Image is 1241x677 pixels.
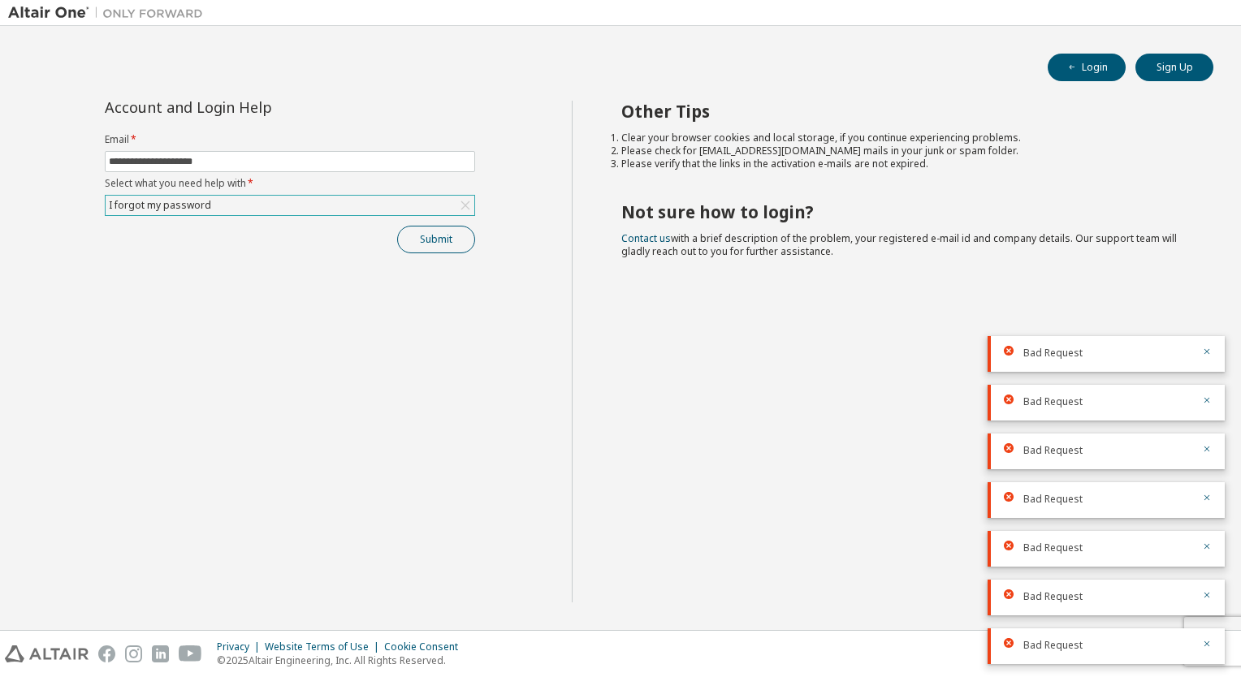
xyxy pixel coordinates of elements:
[621,132,1185,144] li: Clear your browser cookies and local storage, if you continue experiencing problems.
[5,645,89,662] img: altair_logo.svg
[621,157,1185,170] li: Please verify that the links in the activation e-mails are not expired.
[1023,541,1083,554] span: Bad Request
[98,645,115,662] img: facebook.svg
[152,645,169,662] img: linkedin.svg
[1023,444,1083,457] span: Bad Request
[1023,347,1083,360] span: Bad Request
[8,5,211,21] img: Altair One
[1023,639,1083,652] span: Bad Request
[621,201,1185,222] h2: Not sure how to login?
[106,196,214,214] div: I forgot my password
[1023,493,1083,506] span: Bad Request
[179,645,202,662] img: youtube.svg
[1023,395,1083,408] span: Bad Request
[125,645,142,662] img: instagram.svg
[1135,54,1213,81] button: Sign Up
[1023,590,1083,603] span: Bad Request
[105,133,475,146] label: Email
[621,144,1185,157] li: Please check for [EMAIL_ADDRESS][DOMAIN_NAME] mails in your junk or spam folder.
[217,640,265,653] div: Privacy
[621,231,1177,258] span: with a brief description of the problem, your registered e-mail id and company details. Our suppo...
[621,231,671,245] a: Contact us
[384,640,468,653] div: Cookie Consent
[217,653,468,667] p: © 2025 Altair Engineering, Inc. All Rights Reserved.
[621,101,1185,122] h2: Other Tips
[106,196,474,215] div: I forgot my password
[1048,54,1126,81] button: Login
[105,101,401,114] div: Account and Login Help
[397,226,475,253] button: Submit
[265,640,384,653] div: Website Terms of Use
[105,177,475,190] label: Select what you need help with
